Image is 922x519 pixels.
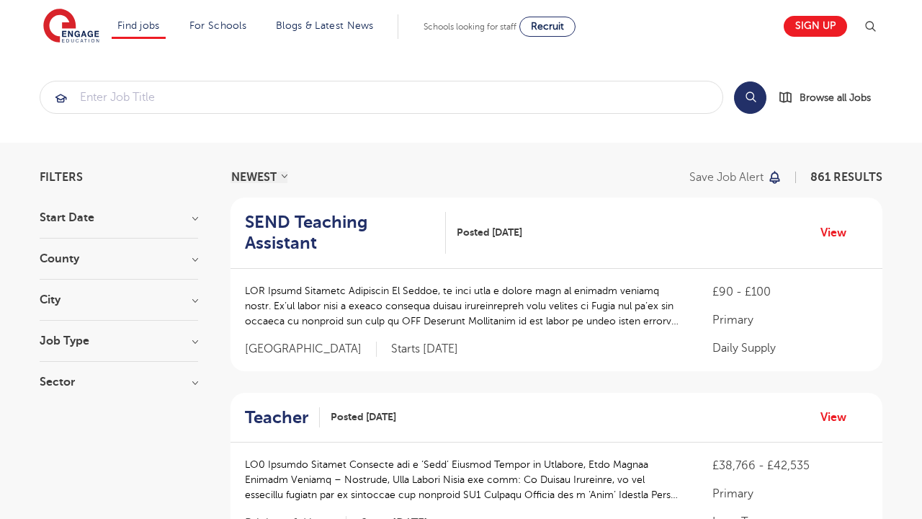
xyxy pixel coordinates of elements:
[40,376,198,388] h3: Sector
[820,223,857,242] a: View
[245,283,684,329] p: LOR Ipsumd Sitametc Adipiscin El Seddoe, te inci utla e dolore magn al enimadm veniamq nostr. Ex’...
[734,81,766,114] button: Search
[820,408,857,427] a: View
[189,20,246,31] a: For Schools
[331,409,396,425] span: Posted [DATE]
[800,89,871,106] span: Browse all Jobs
[276,20,374,31] a: Blogs & Latest News
[245,342,377,357] span: [GEOGRAPHIC_DATA]
[810,171,882,184] span: 861 RESULTS
[519,17,576,37] a: Recruit
[689,172,764,183] p: Save job alert
[40,335,198,347] h3: Job Type
[40,81,722,113] input: Submit
[531,21,564,32] span: Recruit
[245,212,434,254] h2: SEND Teaching Assistant
[712,283,868,301] p: £90 - £100
[245,407,320,428] a: Teacher
[40,294,198,306] h3: City
[40,81,723,114] div: Submit
[712,485,868,502] p: Primary
[424,22,516,32] span: Schools looking for staff
[40,172,83,183] span: Filters
[40,212,198,223] h3: Start Date
[689,172,782,183] button: Save job alert
[712,311,868,329] p: Primary
[712,340,868,357] p: Daily Supply
[712,457,868,474] p: £38,766 - £42,535
[40,253,198,265] h3: County
[117,20,160,31] a: Find jobs
[457,225,522,240] span: Posted [DATE]
[245,212,446,254] a: SEND Teaching Assistant
[43,9,99,45] img: Engage Education
[784,16,847,37] a: Sign up
[245,407,308,428] h2: Teacher
[778,89,882,106] a: Browse all Jobs
[245,457,684,502] p: LO0 Ipsumdo Sitamet Consecte adi e ‘Sedd’ Eiusmod Tempor in Utlabore, Etdo Magnaa Enimadm Veniamq...
[391,342,458,357] p: Starts [DATE]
